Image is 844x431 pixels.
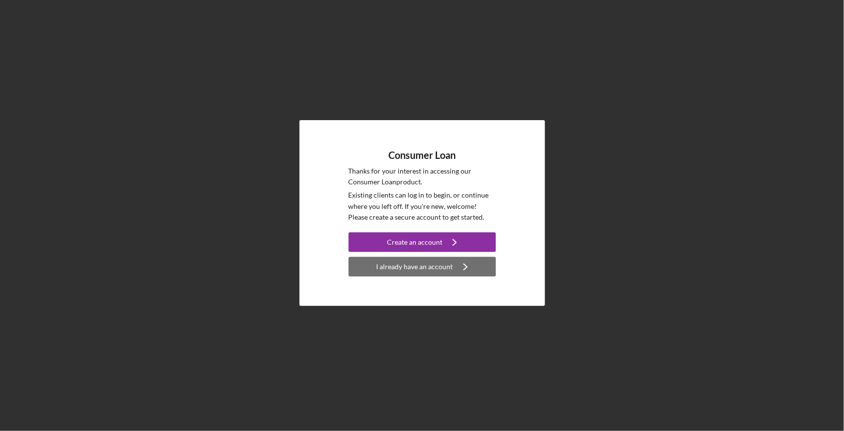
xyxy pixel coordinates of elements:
p: Thanks for your interest in accessing our Consumer Loan product. [349,166,496,188]
a: Create an account [349,232,496,254]
div: I already have an account [377,257,453,277]
p: Existing clients can log in to begin, or continue where you left off. If you're new, welcome! Ple... [349,190,496,223]
h4: Consumer Loan [388,150,456,161]
button: I already have an account [349,257,496,277]
div: Create an account [387,232,442,252]
button: Create an account [349,232,496,252]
